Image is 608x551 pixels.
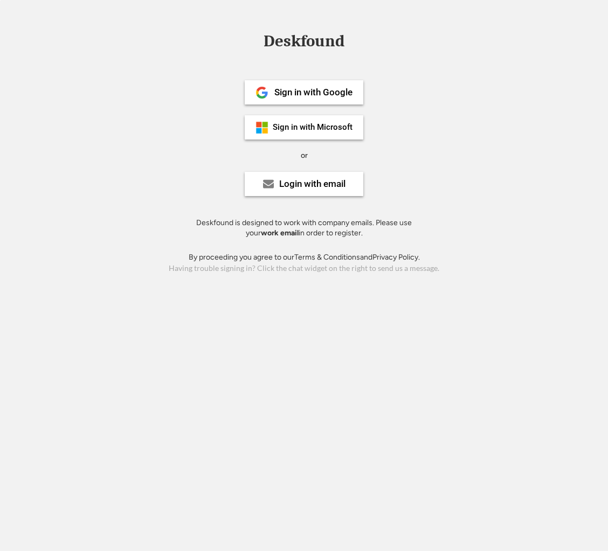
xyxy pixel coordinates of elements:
[255,121,268,134] img: ms-symbollockup_mssymbol_19.png
[372,253,420,262] a: Privacy Policy.
[189,252,420,263] div: By proceeding you agree to our and
[273,123,353,131] div: Sign in with Microsoft
[294,253,360,262] a: Terms & Conditions
[183,218,425,239] div: Deskfound is designed to work with company emails. Please use your in order to register.
[255,86,268,99] img: 1024px-Google__G__Logo.svg.png
[301,150,308,161] div: or
[261,228,299,238] strong: work email
[279,179,346,189] div: Login with email
[258,33,350,50] div: Deskfound
[274,88,353,97] div: Sign in with Google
